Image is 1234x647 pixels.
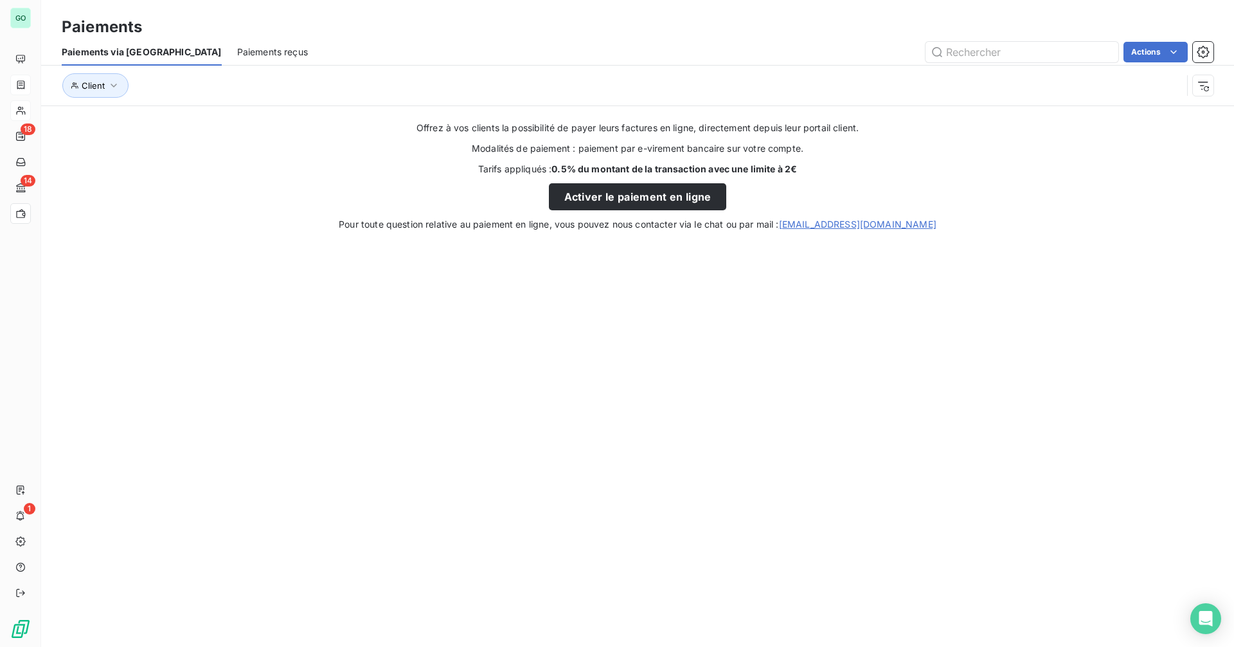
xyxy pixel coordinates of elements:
span: 14 [21,175,35,187]
img: Logo LeanPay [10,619,31,639]
a: [EMAIL_ADDRESS][DOMAIN_NAME] [779,219,936,230]
span: Client [82,80,105,91]
div: GO [10,8,31,28]
span: Pour toute question relative au paiement en ligne, vous pouvez nous contacter via le chat ou par ... [339,218,936,231]
button: Activer le paiement en ligne [549,183,727,210]
input: Rechercher [925,42,1118,62]
strong: 0.5% du montant de la transaction avec une limite à 2€ [551,163,797,174]
span: Tarifs appliqués : [478,163,798,176]
span: Modalités de paiement : paiement par e-virement bancaire sur votre compte. [472,142,803,155]
span: Paiements via [GEOGRAPHIC_DATA] [62,46,222,59]
button: Client [62,73,129,98]
span: Offrez à vos clients la possibilité de payer leurs factures en ligne, directement depuis leur por... [416,122,859,134]
h3: Paiements [62,15,142,39]
div: Open Intercom Messenger [1190,603,1221,634]
span: 18 [21,123,35,135]
span: Paiements reçus [237,46,308,59]
span: 1 [24,503,35,515]
button: Actions [1123,42,1188,62]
